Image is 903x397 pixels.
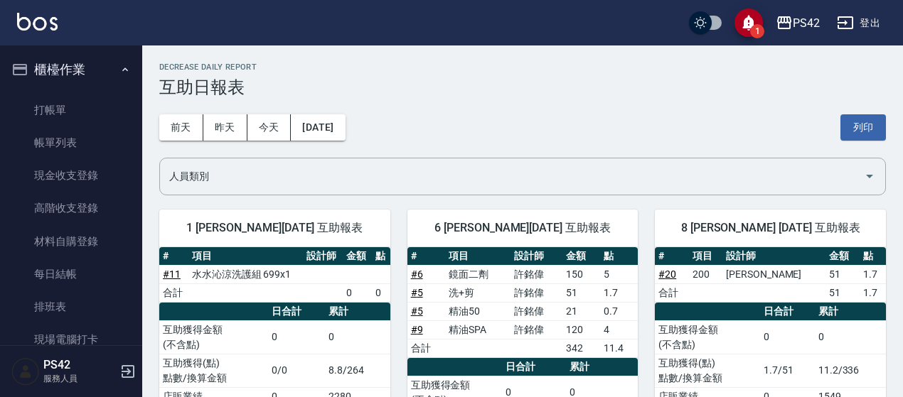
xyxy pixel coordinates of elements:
h2: Decrease Daily Report [159,62,886,72]
td: 合計 [159,283,188,302]
td: [PERSON_NAME] [722,265,825,283]
table: a dense table [159,247,390,303]
button: 前天 [159,114,203,141]
td: 互助獲得金額 (不含點) [159,320,268,354]
button: 今天 [247,114,292,141]
td: 0 [325,320,390,354]
td: 51 [562,283,600,302]
a: #5 [411,305,423,317]
table: a dense table [655,247,886,303]
button: save [734,9,763,37]
td: 互助獲得金額 (不含點) [655,320,760,354]
td: 21 [562,302,600,320]
a: #11 [163,268,181,280]
h3: 互助日報表 [159,77,886,97]
td: 0/0 [268,354,325,387]
td: 0 [268,320,325,354]
td: 4 [600,320,638,339]
td: 0 [760,320,815,354]
span: 1 [PERSON_NAME][DATE] 互助報表 [176,221,373,235]
img: Person [11,357,40,386]
button: [DATE] [291,114,345,141]
th: 設計師 [303,247,343,266]
a: 現金收支登錄 [6,159,137,192]
h5: PS42 [43,358,116,372]
td: 51 [825,283,859,302]
td: 合計 [407,339,445,357]
a: #6 [411,268,423,280]
button: PS42 [770,9,825,38]
td: 許銘偉 [511,302,562,320]
button: Open [858,165,881,187]
td: 51 [825,265,859,283]
a: 帳單列表 [6,126,137,159]
span: 6 [PERSON_NAME][DATE] 互助報表 [424,221,621,235]
td: 200 [689,265,722,283]
td: 1.7 [860,265,886,283]
a: 高階收支登錄 [6,192,137,224]
th: 累計 [325,303,390,321]
th: 項目 [689,247,722,266]
td: 許銘偉 [511,320,562,339]
td: 11.2/336 [815,354,886,387]
th: 日合計 [502,358,566,376]
td: 精油50 [445,302,511,320]
td: 1.7 [860,283,886,302]
td: 鏡面二劑 [445,265,511,283]
a: #9 [411,324,423,335]
a: #5 [411,287,423,298]
button: 列印 [840,114,886,141]
a: 排班表 [6,290,137,323]
a: #20 [658,268,676,280]
a: 打帳單 [6,94,137,126]
input: 人員名稱 [166,164,858,189]
td: 5 [600,265,638,283]
td: 水水沁涼洗護組 699x1 [188,265,303,283]
th: # [407,247,445,266]
td: 互助獲得(點) 點數/換算金額 [655,354,760,387]
th: 項目 [445,247,511,266]
td: 0 [815,320,886,354]
td: 120 [562,320,600,339]
th: 累計 [566,358,638,376]
td: 互助獲得(點) 點數/換算金額 [159,354,268,387]
button: 昨天 [203,114,247,141]
th: 金額 [825,247,859,266]
td: 342 [562,339,600,357]
td: 0.7 [600,302,638,320]
th: # [655,247,688,266]
td: 1.7 [600,283,638,302]
td: 0 [343,283,372,302]
button: 櫃檯作業 [6,51,137,88]
th: 日合計 [268,303,325,321]
th: 點 [860,247,886,266]
td: 洗+剪 [445,283,511,302]
span: 8 [PERSON_NAME] [DATE] 互助報表 [672,221,869,235]
img: Logo [17,13,58,31]
td: 8.8/264 [325,354,390,387]
table: a dense table [407,247,638,358]
th: # [159,247,188,266]
td: 許銘偉 [511,283,562,302]
a: 每日結帳 [6,258,137,290]
td: 0 [372,283,390,302]
span: 1 [750,24,764,38]
a: 現場電腦打卡 [6,323,137,356]
th: 項目 [188,247,303,266]
th: 金額 [562,247,600,266]
th: 累計 [815,303,886,321]
div: PS42 [793,14,820,32]
td: 150 [562,265,600,283]
th: 點 [372,247,390,266]
p: 服務人員 [43,372,116,385]
th: 金額 [343,247,372,266]
td: 合計 [655,283,688,302]
th: 點 [600,247,638,266]
button: 登出 [831,10,886,36]
td: 11.4 [600,339,638,357]
th: 設計師 [722,247,825,266]
td: 1.7/51 [760,354,815,387]
td: 精油SPA [445,320,511,339]
th: 日合計 [760,303,815,321]
td: 許銘偉 [511,265,562,283]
